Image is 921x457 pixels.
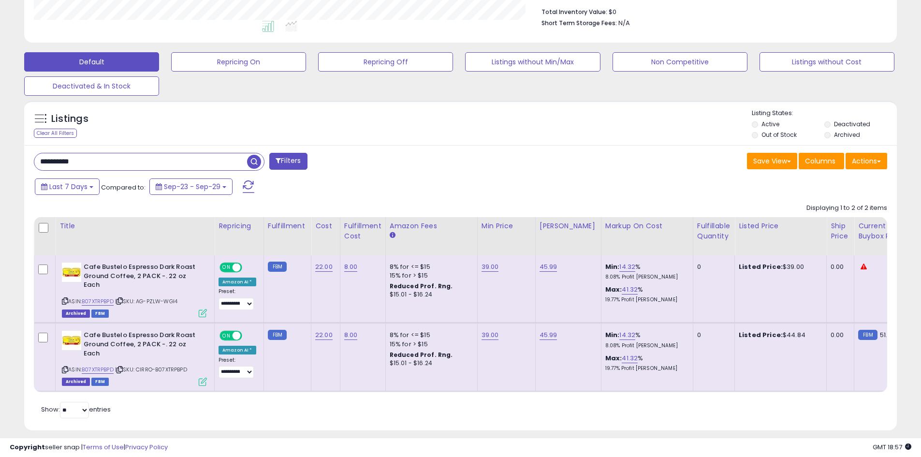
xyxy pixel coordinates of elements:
a: 39.00 [482,330,499,340]
div: 15% for > $15 [390,340,470,349]
span: FBM [91,310,109,318]
a: 41.32 [622,354,638,363]
span: Listings that have been deleted from Seller Central [62,378,90,386]
span: Listings that have been deleted from Seller Central [62,310,90,318]
div: 0 [697,263,727,271]
a: 14.32 [619,262,635,272]
button: Save View [747,153,797,169]
span: Sep-23 - Sep-29 [164,182,220,192]
b: Max: [605,354,622,363]
a: 22.00 [315,330,333,340]
button: Non Competitive [613,52,747,72]
span: ON [220,264,233,272]
div: Cost [315,221,336,231]
p: 8.08% Profit [PERSON_NAME] [605,342,686,349]
button: Filters [269,153,307,170]
span: OFF [241,332,256,340]
div: seller snap | | [10,443,168,452]
a: 41.32 [622,285,638,295]
a: 14.32 [619,330,635,340]
div: Preset: [219,357,256,379]
th: The percentage added to the cost of goods (COGS) that forms the calculator for Min & Max prices. [601,217,693,255]
div: $44.84 [739,331,819,339]
span: Show: entries [41,405,111,414]
div: % [605,263,686,280]
div: Listed Price [739,221,822,231]
p: 19.77% Profit [PERSON_NAME] [605,365,686,372]
div: Title [59,221,210,231]
small: FBM [268,262,287,272]
b: Short Term Storage Fees: [541,19,617,27]
small: FBM [858,330,877,340]
div: Markup on Cost [605,221,689,231]
div: Min Price [482,221,531,231]
a: 39.00 [482,262,499,272]
div: $15.01 - $16.24 [390,291,470,299]
div: $15.01 - $16.24 [390,359,470,368]
span: Compared to: [101,183,146,192]
div: Amazon Fees [390,221,473,231]
button: Last 7 Days [35,178,100,195]
label: Out of Stock [761,131,797,139]
div: % [605,285,686,303]
a: 22.00 [315,262,333,272]
div: Current Buybox Price [858,221,908,241]
div: 0.00 [831,331,847,339]
div: 0 [697,331,727,339]
div: Displaying 1 to 2 of 2 items [806,204,887,213]
b: Reduced Prof. Rng. [390,351,453,359]
div: Fulfillment Cost [344,221,381,241]
div: Preset: [219,288,256,310]
b: Total Inventory Value: [541,8,607,16]
div: Fulfillable Quantity [697,221,731,241]
button: Listings without Min/Max [465,52,600,72]
a: Terms of Use [83,442,124,452]
a: B07XTRPBPD [82,366,114,374]
button: Listings without Cost [760,52,894,72]
b: Min: [605,262,620,271]
div: Amazon AI * [219,278,256,286]
div: Clear All Filters [34,129,77,138]
button: Actions [846,153,887,169]
button: Deactivated & In Stock [24,76,159,96]
div: $39.00 [739,263,819,271]
label: Deactivated [834,120,870,128]
div: Amazon AI * [219,346,256,354]
span: | SKU: AG-PZLW-WGI4 [115,297,177,305]
div: 8% for <= $15 [390,263,470,271]
label: Archived [834,131,860,139]
a: Privacy Policy [125,442,168,452]
b: Cafe Bustelo Espresso Dark Roast Ground Coffee, 2 PACK -. 22 oz Each [84,331,201,360]
small: FBM [268,330,287,340]
p: 19.77% Profit [PERSON_NAME] [605,296,686,303]
a: B07XTRPBPD [82,297,114,306]
div: % [605,331,686,349]
button: Sep-23 - Sep-29 [149,178,233,195]
span: Columns [805,156,835,166]
span: FBM [91,378,109,386]
div: Repricing [219,221,260,231]
b: Cafe Bustelo Espresso Dark Roast Ground Coffee, 2 PACK -. 22 oz Each [84,263,201,292]
button: Default [24,52,159,72]
div: % [605,354,686,372]
div: Fulfillment [268,221,307,231]
a: 8.00 [344,262,358,272]
div: 15% for > $15 [390,271,470,280]
b: Listed Price: [739,262,783,271]
span: OFF [241,264,256,272]
span: Last 7 Days [49,182,88,192]
a: 45.99 [540,262,557,272]
div: ASIN: [62,263,207,316]
p: 8.08% Profit [PERSON_NAME] [605,274,686,280]
a: 45.99 [540,330,557,340]
strong: Copyright [10,442,45,452]
span: | SKU: CIRRO-B07XTRPBPD [115,366,187,373]
p: Listing States: [752,109,897,118]
button: Columns [799,153,844,169]
small: Amazon Fees. [390,231,395,240]
label: Active [761,120,779,128]
button: Repricing Off [318,52,453,72]
img: 41ouzf16xzL._SL40_.jpg [62,263,81,282]
button: Repricing On [171,52,306,72]
b: Max: [605,285,622,294]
